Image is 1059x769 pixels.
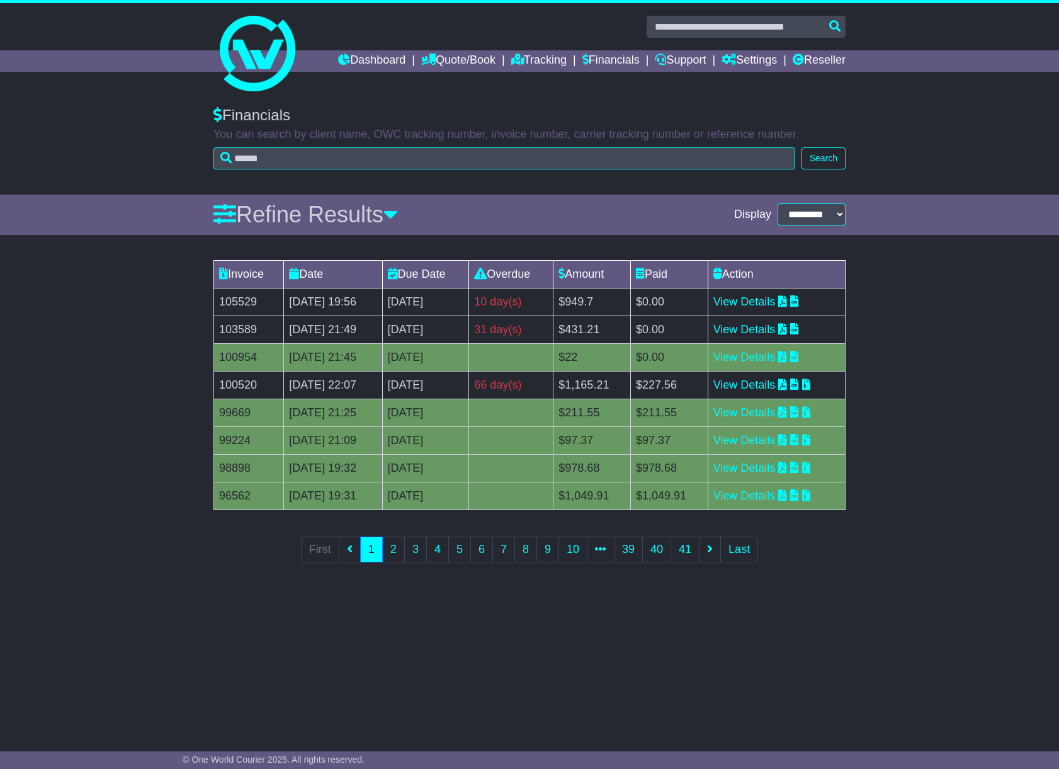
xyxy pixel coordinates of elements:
[382,260,469,288] td: Due Date
[713,489,776,502] a: View Details
[214,371,284,399] td: 100520
[284,454,382,482] td: [DATE] 19:32
[553,288,631,316] td: $949.7
[553,343,631,371] td: $22
[671,537,699,562] a: 41
[382,454,469,482] td: [DATE]
[630,260,708,288] td: Paid
[382,371,469,399] td: [DATE]
[713,295,776,308] a: View Details
[630,426,708,454] td: $97.37
[514,537,537,562] a: 8
[214,482,284,510] td: 96562
[630,343,708,371] td: $0.00
[360,537,383,562] a: 1
[382,537,405,562] a: 2
[558,537,587,562] a: 10
[183,755,365,765] span: © One World Courier 2025. All rights reserved.
[630,316,708,343] td: $0.00
[582,50,640,72] a: Financials
[553,454,631,482] td: $978.68
[713,406,776,419] a: View Details
[213,202,398,227] a: Refine Results
[713,434,776,447] a: View Details
[284,260,382,288] td: Date
[630,454,708,482] td: $978.68
[421,50,496,72] a: Quote/Book
[214,316,284,343] td: 103589
[284,288,382,316] td: [DATE] 19:56
[284,482,382,510] td: [DATE] 19:31
[474,293,548,310] div: 10 day(s)
[469,260,553,288] td: Overdue
[642,537,671,562] a: 40
[426,537,449,562] a: 4
[536,537,559,562] a: 9
[214,454,284,482] td: 98898
[382,426,469,454] td: [DATE]
[713,351,776,363] a: View Details
[284,399,382,426] td: [DATE] 21:25
[630,399,708,426] td: $211.55
[213,106,846,125] div: Financials
[213,128,846,142] p: You can search by client name, OWC tracking number, invoice number, carrier tracking number or re...
[713,462,776,474] a: View Details
[214,426,284,454] td: 99224
[474,321,548,338] div: 31 day(s)
[713,379,776,391] a: View Details
[793,50,846,72] a: Reseller
[382,482,469,510] td: [DATE]
[214,260,284,288] td: Invoice
[630,482,708,510] td: $1,049.91
[722,50,777,72] a: Settings
[553,399,631,426] td: $211.55
[720,537,758,562] a: Last
[511,50,567,72] a: Tracking
[382,399,469,426] td: [DATE]
[214,288,284,316] td: 105529
[214,343,284,371] td: 100954
[553,260,631,288] td: Amount
[630,288,708,316] td: $0.00
[553,482,631,510] td: $1,049.91
[284,371,382,399] td: [DATE] 22:07
[338,50,405,72] a: Dashboard
[382,288,469,316] td: [DATE]
[801,147,846,169] button: Search
[708,260,845,288] td: Action
[614,537,643,562] a: 39
[382,316,469,343] td: [DATE]
[492,537,515,562] a: 7
[655,50,706,72] a: Support
[553,426,631,454] td: $97.37
[382,343,469,371] td: [DATE]
[553,371,631,399] td: $1,165.21
[713,323,776,336] a: View Details
[734,208,771,222] span: Display
[284,343,382,371] td: [DATE] 21:45
[284,316,382,343] td: [DATE] 21:49
[553,316,631,343] td: $431.21
[470,537,493,562] a: 6
[630,371,708,399] td: $227.56
[284,426,382,454] td: [DATE] 21:09
[214,399,284,426] td: 99669
[448,537,471,562] a: 5
[404,537,427,562] a: 3
[474,377,548,394] div: 66 day(s)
